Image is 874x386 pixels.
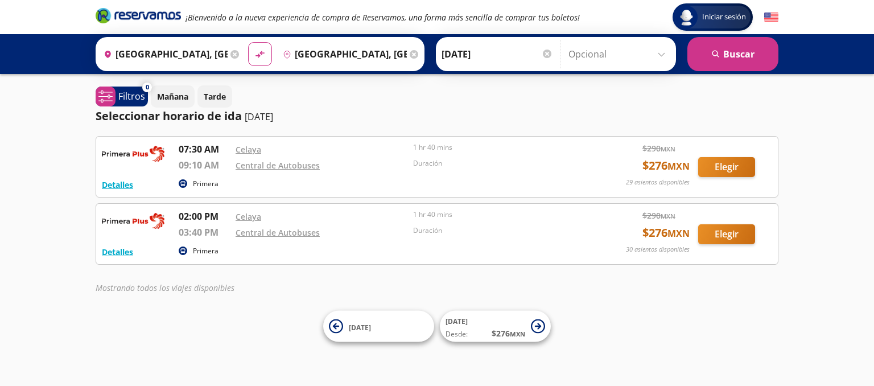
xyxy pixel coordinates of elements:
[185,12,580,23] em: ¡Bienvenido a la nueva experiencia de compra de Reservamos, una forma más sencilla de comprar tus...
[413,210,585,220] p: 1 hr 40 mins
[642,157,690,174] span: $ 276
[323,311,434,342] button: [DATE]
[440,311,551,342] button: [DATE]Desde:$276MXN
[642,210,675,221] span: $ 290
[179,225,230,239] p: 03:40 PM
[446,329,468,339] span: Desde:
[146,83,149,92] span: 0
[626,178,690,187] p: 29 asientos disponibles
[698,224,755,244] button: Elegir
[102,210,164,232] img: RESERVAMOS
[568,40,670,68] input: Opcional
[157,91,188,102] p: Mañana
[667,160,690,173] small: MXN
[698,11,751,23] span: Iniciar sesión
[96,7,181,27] a: Brand Logo
[96,7,181,24] i: Brand Logo
[687,37,778,71] button: Buscar
[661,145,675,153] small: MXN
[413,225,585,236] p: Duración
[278,40,407,68] input: Buscar Destino
[236,211,261,222] a: Celaya
[349,322,371,332] span: [DATE]
[193,179,218,189] p: Primera
[96,108,242,125] p: Seleccionar horario de ida
[661,212,675,220] small: MXN
[413,142,585,153] p: 1 hr 40 mins
[510,330,525,338] small: MXN
[642,142,675,154] span: $ 290
[96,282,234,293] em: Mostrando todos los viajes disponibles
[764,10,778,24] button: English
[179,158,230,172] p: 09:10 AM
[197,85,232,108] button: Tarde
[204,91,226,102] p: Tarde
[446,317,468,326] span: [DATE]
[667,227,690,240] small: MXN
[236,227,320,238] a: Central de Autobuses
[179,142,230,156] p: 07:30 AM
[99,40,228,68] input: Buscar Origen
[102,179,133,191] button: Detalles
[102,246,133,258] button: Detalles
[698,157,755,177] button: Elegir
[151,85,195,108] button: Mañana
[193,246,218,256] p: Primera
[96,87,148,106] button: 0Filtros
[245,110,273,124] p: [DATE]
[179,210,230,223] p: 02:00 PM
[236,160,320,171] a: Central de Autobuses
[118,89,145,103] p: Filtros
[626,245,690,254] p: 30 asientos disponibles
[236,144,261,155] a: Celaya
[102,142,164,165] img: RESERVAMOS
[413,158,585,169] p: Duración
[642,224,690,241] span: $ 276
[492,327,525,339] span: $ 276
[442,40,553,68] input: Elegir Fecha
